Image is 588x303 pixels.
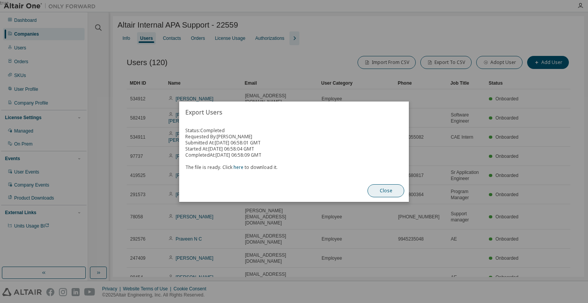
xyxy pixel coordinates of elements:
a: here [234,164,243,170]
h2: Export Users [179,102,409,123]
div: Status: Completed Requested By: [PERSON_NAME] Started At: [DATE] 06:58:04 GMT Completed At: [DATE... [185,128,403,170]
div: The file is ready. Click to download it. [185,158,403,170]
button: Close [367,184,404,197]
div: Submitted At: [DATE] 06:58:01 GMT [185,140,403,146]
